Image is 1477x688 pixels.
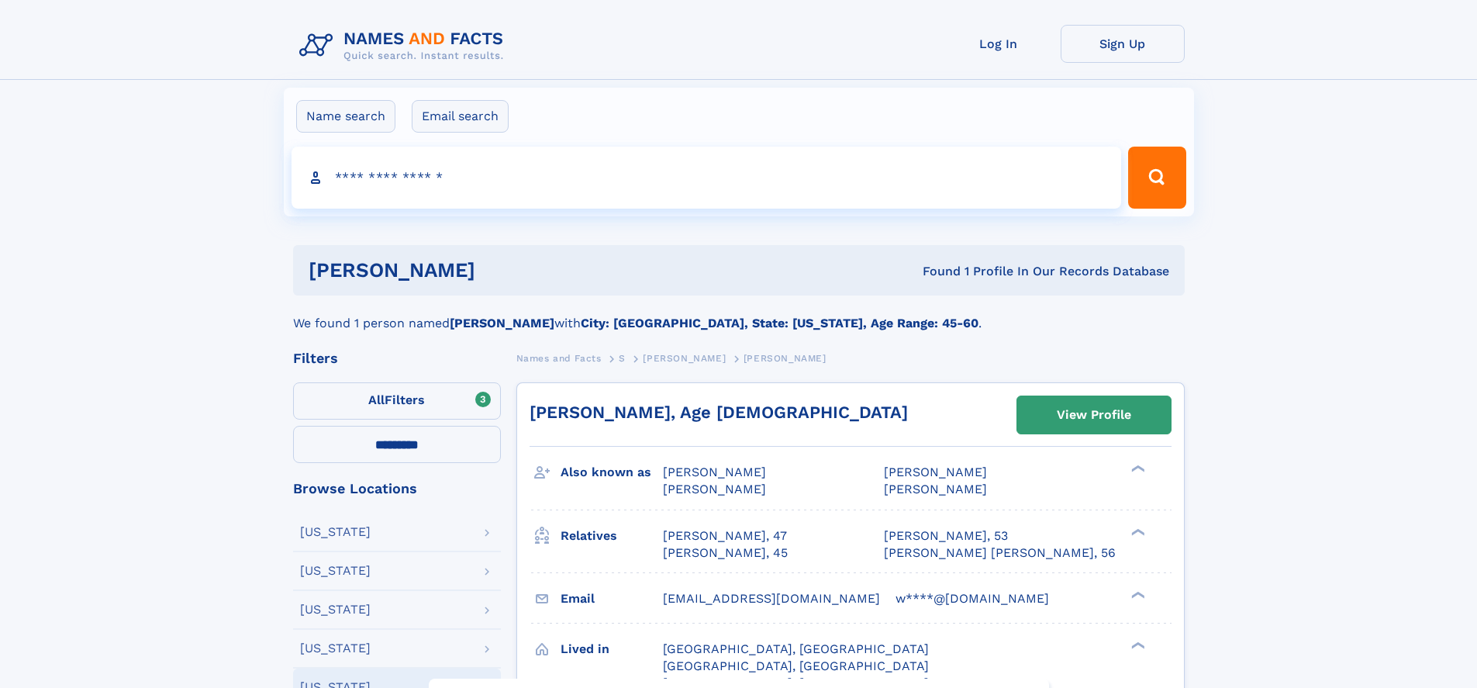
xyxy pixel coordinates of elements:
[561,586,663,612] h3: Email
[937,25,1061,63] a: Log In
[561,636,663,662] h3: Lived in
[516,348,602,368] a: Names and Facts
[663,527,787,545] a: [PERSON_NAME], 47
[663,545,788,562] a: [PERSON_NAME], 45
[884,545,1116,562] a: [PERSON_NAME] [PERSON_NAME], 56
[450,316,554,330] b: [PERSON_NAME]
[300,526,371,538] div: [US_STATE]
[663,641,929,656] span: [GEOGRAPHIC_DATA], [GEOGRAPHIC_DATA]
[884,465,987,479] span: [PERSON_NAME]
[292,147,1122,209] input: search input
[293,382,501,420] label: Filters
[1127,589,1146,600] div: ❯
[663,482,766,496] span: [PERSON_NAME]
[1127,527,1146,537] div: ❯
[643,348,726,368] a: [PERSON_NAME]
[300,565,371,577] div: [US_STATE]
[293,296,1185,333] div: We found 1 person named with .
[619,348,626,368] a: S
[561,459,663,486] h3: Also known as
[300,603,371,616] div: [US_STATE]
[663,465,766,479] span: [PERSON_NAME]
[1127,640,1146,650] div: ❯
[296,100,395,133] label: Name search
[1127,464,1146,474] div: ❯
[643,353,726,364] span: [PERSON_NAME]
[699,263,1169,280] div: Found 1 Profile In Our Records Database
[561,523,663,549] h3: Relatives
[884,527,1008,545] a: [PERSON_NAME], 53
[663,659,929,673] span: [GEOGRAPHIC_DATA], [GEOGRAPHIC_DATA]
[1057,397,1131,433] div: View Profile
[293,482,501,496] div: Browse Locations
[293,351,501,365] div: Filters
[581,316,978,330] b: City: [GEOGRAPHIC_DATA], State: [US_STATE], Age Range: 45-60
[744,353,826,364] span: [PERSON_NAME]
[300,642,371,655] div: [US_STATE]
[663,591,880,606] span: [EMAIL_ADDRESS][DOMAIN_NAME]
[884,482,987,496] span: [PERSON_NAME]
[309,261,699,280] h1: [PERSON_NAME]
[368,392,385,407] span: All
[412,100,509,133] label: Email search
[1017,396,1171,434] a: View Profile
[293,25,516,67] img: Logo Names and Facts
[619,353,626,364] span: S
[530,403,908,422] a: [PERSON_NAME], Age [DEMOGRAPHIC_DATA]
[1128,147,1185,209] button: Search Button
[1061,25,1185,63] a: Sign Up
